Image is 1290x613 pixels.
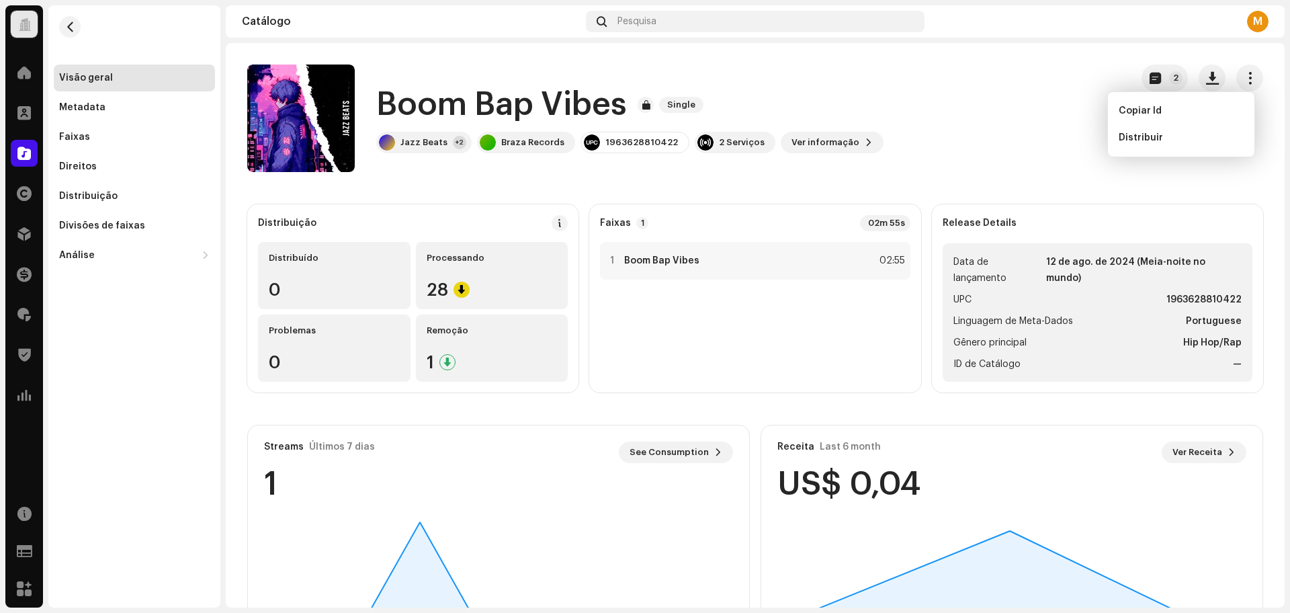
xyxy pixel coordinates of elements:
strong: — [1233,356,1242,372]
span: ID de Catálogo [953,356,1021,372]
re-m-nav-item: Divisões de faixas [54,212,215,239]
re-m-nav-item: Metadata [54,94,215,121]
span: See Consumption [630,439,709,466]
strong: 1963628810422 [1166,292,1242,308]
div: Streams [264,442,304,452]
strong: 12 de ago. de 2024 (Meia-noite no mundo) [1046,254,1242,286]
div: Processando [427,253,558,263]
button: Ver Receita [1162,442,1246,463]
span: UPC [953,292,972,308]
div: Distribuído [269,253,400,263]
div: M [1247,11,1268,32]
button: See Consumption [619,442,733,463]
div: 1963628810422 [605,137,678,148]
span: Data de lançamento [953,254,1043,286]
button: 2 [1142,65,1188,91]
div: Visão geral [59,73,113,83]
div: Metadata [59,102,105,113]
div: Análise [59,250,95,261]
strong: Release Details [943,218,1017,229]
div: Remoção [427,325,558,336]
span: Ver informação [791,129,859,156]
div: Divisões de faixas [59,220,145,231]
span: Single [659,97,703,113]
div: Receita [777,442,814,452]
div: 02m 55s [860,215,910,231]
div: Problemas [269,325,400,336]
div: +2 [453,136,466,149]
div: Últimos 7 dias [309,442,375,452]
div: Catálogo [242,16,580,27]
p-badge: 1 [636,217,648,229]
strong: Boom Bap Vibes [624,255,699,266]
span: Distribuir [1119,132,1163,143]
h1: Boom Bap Vibes [376,83,627,126]
div: 2 Serviços [719,137,765,148]
div: Direitos [59,161,97,172]
span: Gênero principal [953,335,1027,351]
re-m-nav-item: Faixas [54,124,215,151]
re-m-nav-item: Direitos [54,153,215,180]
div: Distribuição [258,218,316,229]
div: Faixas [59,132,90,142]
p-badge: 2 [1169,71,1182,85]
div: Distribuição [59,191,118,202]
button: Ver informação [781,132,884,153]
strong: Hip Hop/Rap [1183,335,1242,351]
span: Ver Receita [1172,439,1222,466]
re-m-nav-dropdown: Análise [54,242,215,269]
strong: Portuguese [1186,313,1242,329]
div: Last 6 month [820,442,881,452]
div: Braza Records [501,137,564,148]
strong: Faixas [600,218,631,229]
span: Pesquisa [617,16,656,27]
span: Linguagem de Meta-Dados [953,313,1073,329]
div: 02:55 [875,253,905,269]
re-m-nav-item: Distribuição [54,183,215,210]
re-m-nav-item: Visão geral [54,65,215,91]
span: Copiar Id [1119,106,1162,116]
div: Jazz Beats [400,137,447,148]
